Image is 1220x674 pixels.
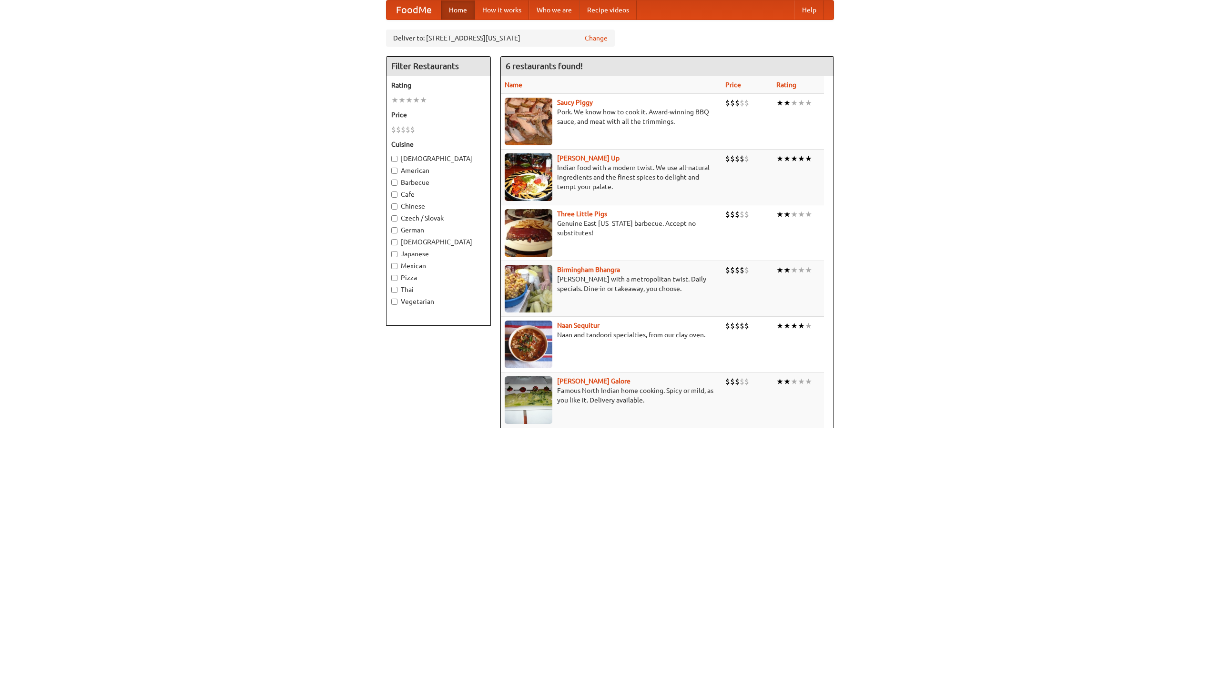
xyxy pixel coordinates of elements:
[391,178,486,187] label: Barbecue
[391,203,397,210] input: Chinese
[725,321,730,331] li: $
[420,95,427,105] li: ★
[740,376,744,387] li: $
[776,265,783,275] li: ★
[725,265,730,275] li: $
[783,376,791,387] li: ★
[725,209,730,220] li: $
[735,376,740,387] li: $
[783,209,791,220] li: ★
[805,98,812,108] li: ★
[735,321,740,331] li: $
[391,273,486,282] label: Pizza
[783,321,791,331] li: ★
[391,166,486,175] label: American
[391,285,486,294] label: Thai
[740,265,744,275] li: $
[386,57,490,76] h4: Filter Restaurants
[805,376,812,387] li: ★
[725,81,741,89] a: Price
[557,210,607,218] a: Three Little Pigs
[505,98,552,145] img: saucy.jpg
[730,376,735,387] li: $
[735,153,740,164] li: $
[798,265,805,275] li: ★
[783,98,791,108] li: ★
[791,98,798,108] li: ★
[735,98,740,108] li: $
[505,376,552,424] img: currygalore.jpg
[505,265,552,312] img: bhangra.jpg
[391,154,486,163] label: [DEMOGRAPHIC_DATA]
[441,0,475,20] a: Home
[391,110,486,120] h5: Price
[740,98,744,108] li: $
[505,209,552,257] img: littlepigs.jpg
[391,287,397,293] input: Thai
[398,95,406,105] li: ★
[391,180,397,186] input: Barbecue
[391,237,486,247] label: [DEMOGRAPHIC_DATA]
[744,376,749,387] li: $
[505,321,552,368] img: naansequitur.jpg
[529,0,579,20] a: Who we are
[505,386,718,405] p: Famous North Indian home cooking. Spicy or mild, as you like it. Delivery available.
[776,98,783,108] li: ★
[791,209,798,220] li: ★
[391,249,486,259] label: Japanese
[386,30,615,47] div: Deliver to: [STREET_ADDRESS][US_STATE]
[557,377,630,385] a: [PERSON_NAME] Galore
[744,265,749,275] li: $
[794,0,824,20] a: Help
[557,322,600,329] a: Naan Sequitur
[776,321,783,331] li: ★
[505,153,552,201] img: curryup.jpg
[798,376,805,387] li: ★
[579,0,637,20] a: Recipe videos
[391,95,398,105] li: ★
[396,124,401,135] li: $
[391,191,397,198] input: Cafe
[725,153,730,164] li: $
[730,153,735,164] li: $
[506,61,583,70] ng-pluralize: 6 restaurants found!
[740,321,744,331] li: $
[391,251,397,257] input: Japanese
[735,209,740,220] li: $
[805,265,812,275] li: ★
[505,274,718,293] p: [PERSON_NAME] with a metropolitan twist. Daily specials. Dine-in or takeaway, you choose.
[791,376,798,387] li: ★
[744,209,749,220] li: $
[776,81,796,89] a: Rating
[798,153,805,164] li: ★
[391,263,397,269] input: Mexican
[744,321,749,331] li: $
[730,98,735,108] li: $
[725,98,730,108] li: $
[798,209,805,220] li: ★
[391,140,486,149] h5: Cuisine
[386,0,441,20] a: FoodMe
[391,215,397,221] input: Czech / Slovak
[805,321,812,331] li: ★
[798,321,805,331] li: ★
[805,153,812,164] li: ★
[391,275,397,281] input: Pizza
[791,265,798,275] li: ★
[791,321,798,331] li: ★
[391,124,396,135] li: $
[391,168,397,174] input: American
[585,33,608,43] a: Change
[391,227,397,233] input: German
[391,299,397,305] input: Vegetarian
[776,209,783,220] li: ★
[740,153,744,164] li: $
[805,209,812,220] li: ★
[391,297,486,306] label: Vegetarian
[798,98,805,108] li: ★
[391,190,486,199] label: Cafe
[557,266,620,273] a: Birmingham Bhangra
